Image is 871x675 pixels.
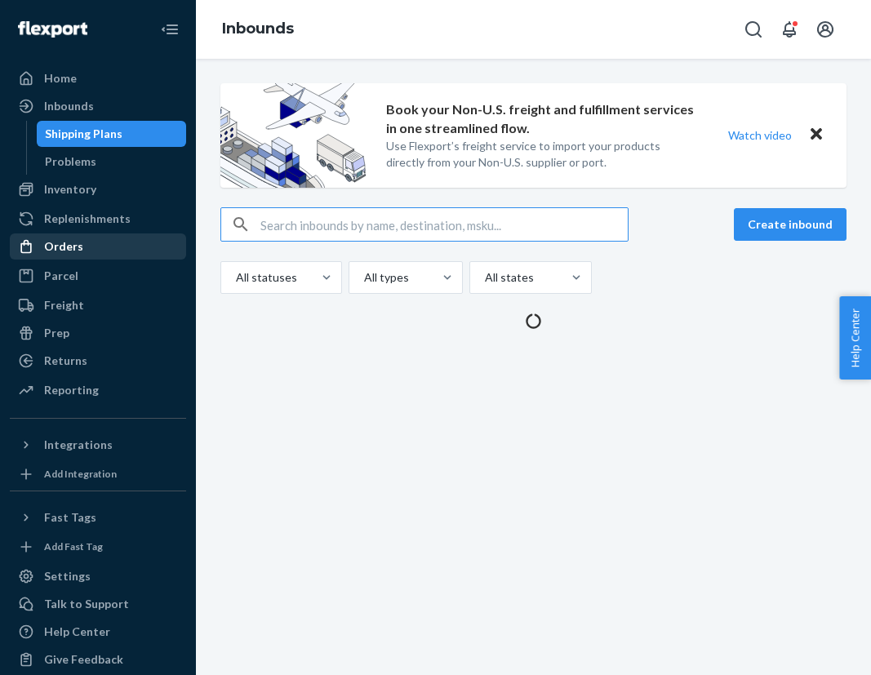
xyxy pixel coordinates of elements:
[45,126,122,142] div: Shipping Plans
[386,138,698,171] p: Use Flexport’s freight service to import your products directly from your Non-U.S. supplier or port.
[10,176,186,202] a: Inventory
[737,13,770,46] button: Open Search Box
[839,296,871,380] button: Help Center
[44,325,69,341] div: Prep
[10,348,186,374] a: Returns
[44,624,110,640] div: Help Center
[10,93,186,119] a: Inbounds
[10,206,186,232] a: Replenishments
[483,269,485,286] input: All states
[10,292,186,318] a: Freight
[209,6,307,53] ol: breadcrumbs
[10,563,186,589] a: Settings
[44,437,113,453] div: Integrations
[10,537,186,557] a: Add Fast Tag
[44,181,96,198] div: Inventory
[44,509,96,526] div: Fast Tags
[44,211,131,227] div: Replenishments
[45,153,96,170] div: Problems
[44,98,94,114] div: Inbounds
[773,13,806,46] button: Open notifications
[10,263,186,289] a: Parcel
[234,269,236,286] input: All statuses
[44,268,78,284] div: Parcel
[37,149,187,175] a: Problems
[10,65,186,91] a: Home
[44,70,77,87] div: Home
[18,21,87,38] img: Flexport logo
[718,123,802,147] button: Watch video
[10,619,186,645] a: Help Center
[44,568,91,584] div: Settings
[806,123,827,147] button: Close
[44,467,117,481] div: Add Integration
[44,353,87,369] div: Returns
[44,596,129,612] div: Talk to Support
[10,591,186,617] a: Talk to Support
[44,238,83,255] div: Orders
[44,651,123,668] div: Give Feedback
[44,382,99,398] div: Reporting
[260,208,628,241] input: Search inbounds by name, destination, msku...
[10,504,186,531] button: Fast Tags
[386,100,698,138] p: Book your Non-U.S. freight and fulfillment services in one streamlined flow.
[362,269,364,286] input: All types
[37,121,187,147] a: Shipping Plans
[10,646,186,673] button: Give Feedback
[734,208,847,241] button: Create inbound
[10,377,186,403] a: Reporting
[10,320,186,346] a: Prep
[44,297,84,313] div: Freight
[10,432,186,458] button: Integrations
[10,233,186,260] a: Orders
[222,20,294,38] a: Inbounds
[809,13,842,46] button: Open account menu
[153,13,186,46] button: Close Navigation
[10,464,186,484] a: Add Integration
[44,540,103,553] div: Add Fast Tag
